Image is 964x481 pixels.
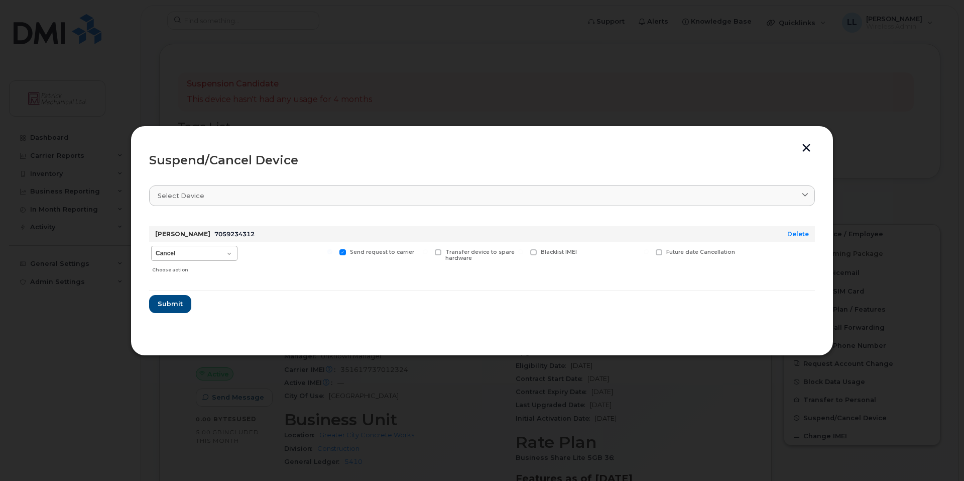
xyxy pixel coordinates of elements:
span: Send request to carrier [350,249,414,255]
a: Delete [787,230,809,238]
input: Transfer device to spare hardware [423,249,428,254]
button: Submit [149,295,191,313]
span: Future date Cancellation [666,249,735,255]
span: Select device [158,191,204,201]
div: Choose action [152,262,237,274]
span: 7059234312 [214,230,255,238]
span: Submit [158,299,183,309]
span: Blacklist IMEI [541,249,577,255]
div: Suspend/Cancel Device [149,154,815,166]
strong: [PERSON_NAME] [155,230,210,238]
input: Future date Cancellation [644,249,649,254]
span: Transfer device to spare hardware [445,249,515,262]
input: Send request to carrier [327,249,332,254]
input: Blacklist IMEI [518,249,523,254]
a: Select device [149,185,815,206]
